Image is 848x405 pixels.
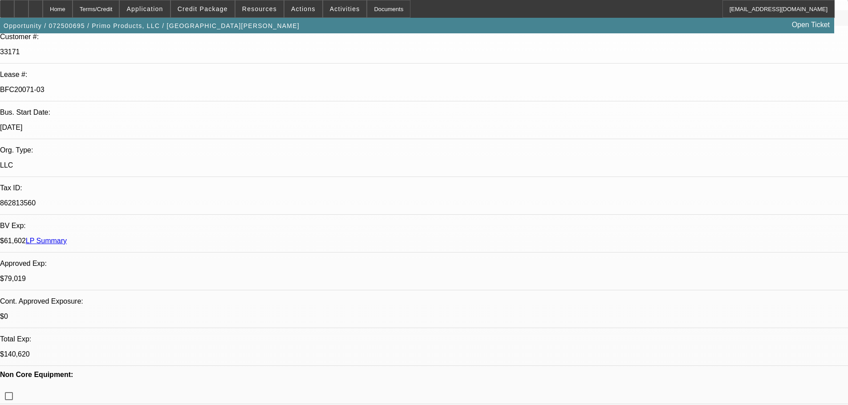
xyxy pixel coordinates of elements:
button: Resources [235,0,284,17]
button: Actions [284,0,322,17]
span: Application [126,5,163,12]
button: Credit Package [171,0,235,17]
span: Actions [291,5,316,12]
span: Opportunity / 072500695 / Primo Products, LLC / [GEOGRAPHIC_DATA][PERSON_NAME] [4,22,300,29]
button: Activities [323,0,367,17]
span: Resources [242,5,277,12]
span: Credit Package [178,5,228,12]
a: LP Summary [26,237,67,245]
span: Activities [330,5,360,12]
button: Application [120,0,170,17]
a: Open Ticket [788,17,833,32]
